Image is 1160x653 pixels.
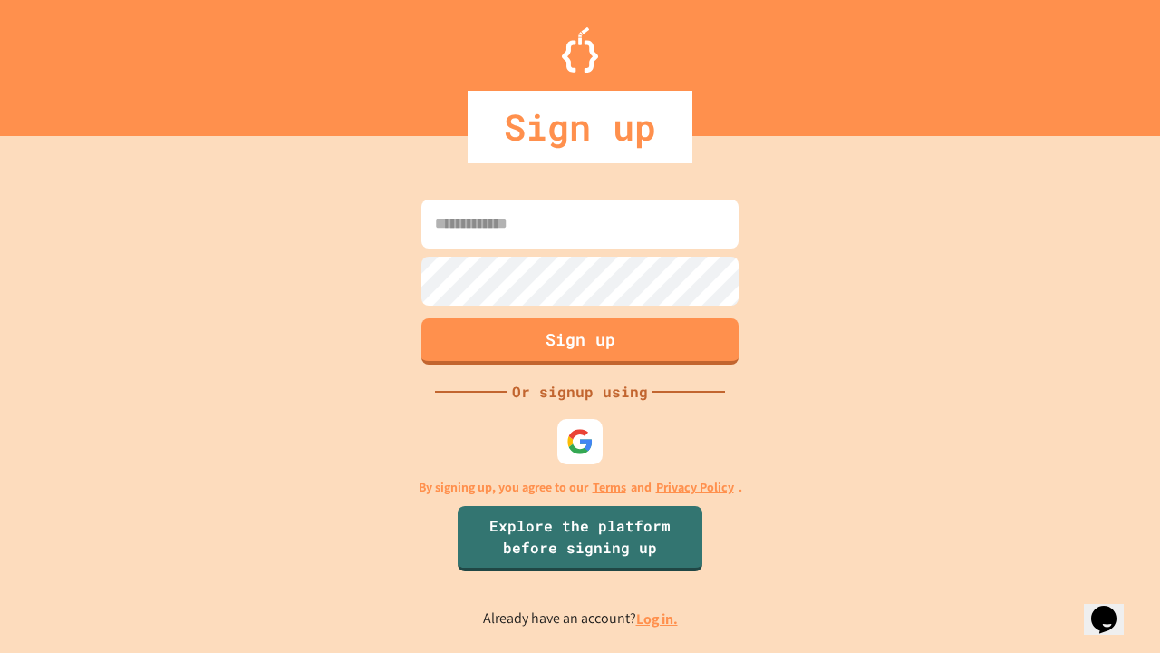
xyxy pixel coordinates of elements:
[566,428,594,455] img: google-icon.svg
[656,478,734,497] a: Privacy Policy
[421,318,739,365] button: Sign up
[562,27,598,73] img: Logo.svg
[1084,580,1142,635] iframe: chat widget
[419,478,742,497] p: By signing up, you agree to our and .
[458,506,702,571] a: Explore the platform before signing up
[468,91,692,163] div: Sign up
[507,381,652,403] div: Or signup using
[593,478,626,497] a: Terms
[483,608,678,630] p: Already have an account?
[636,609,678,629] a: Log in.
